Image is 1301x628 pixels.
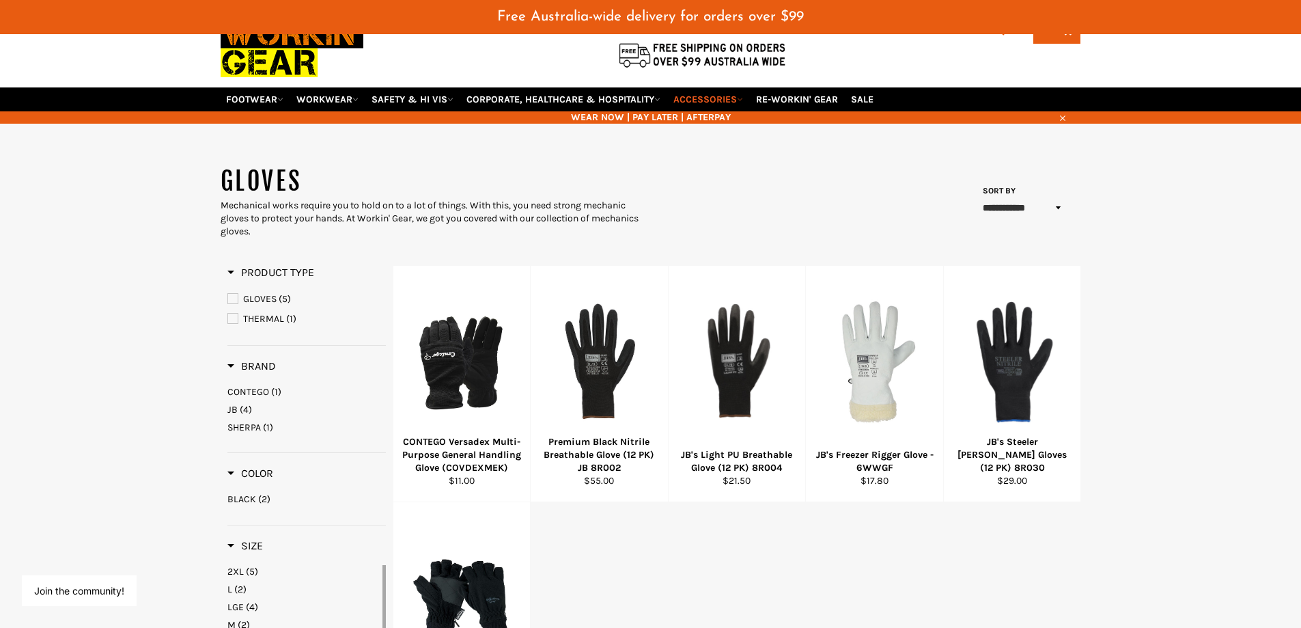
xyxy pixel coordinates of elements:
span: Brand [227,359,276,372]
a: LGE [227,601,380,614]
a: JB's Steeler Sandy Nitrile Gloves (12 PK) 8R030JB's Steeler [PERSON_NAME] Gloves (12 PK) 8R030$29.00 [943,266,1081,502]
a: CORPORATE, HEALTHCARE & HOSPITALITY [461,87,666,111]
span: (5) [246,566,258,577]
a: ACCESSORIES [668,87,749,111]
span: (2) [258,493,270,505]
a: Premium Black Nitrile Breathable Glove (12 PK) JB 8R002Premium Black Nitrile Breathable Glove (12... [530,266,668,502]
a: GLOVES [227,292,386,307]
span: 2XL [227,566,244,577]
a: SALE [845,87,879,111]
div: JB's Freezer Rigger Glove - 6WWGF [815,448,935,475]
div: JB's Steeler [PERSON_NAME] Gloves (12 PK) 8R030 [952,435,1072,475]
span: Color [227,467,273,480]
a: THERMAL [227,312,386,327]
span: (5) [279,293,291,305]
span: GLOVES [243,293,277,305]
a: JB's Freezer Rigger Glove - 6WWGFJB's Freezer Rigger Glove - 6WWGF$17.80 [805,266,943,502]
h3: Brand [227,359,276,373]
span: (4) [240,404,252,415]
span: (1) [286,313,296,325]
span: CONTEGO [227,386,269,398]
a: CONTEGO [227,385,386,398]
div: JB's Light PU Breathable Glove (12 PK) 8R004 [677,448,797,475]
a: FOOTWEAR [221,87,289,111]
a: SAFETY & HI VIS [366,87,459,111]
div: Premium Black Nitrile Breathable Glove (12 PK) JB 8R002 [540,435,660,475]
span: (2) [234,584,247,595]
span: Free Australia-wide delivery for orders over $99 [497,10,804,24]
img: Flat $9.95 shipping Australia wide [617,40,787,69]
span: JB [227,404,238,415]
a: 2XL [227,565,380,578]
a: L [227,583,380,596]
a: WORKWEAR [291,87,364,111]
span: LGE [227,601,244,613]
h3: Size [227,539,263,553]
a: JB [227,403,386,416]
span: (4) [246,601,258,613]
h3: Color [227,467,273,480]
span: (1) [271,386,281,398]
span: WEAR NOW | PAY LATER | AFTERPAY [221,111,1081,124]
img: Workin Gear leaders in Workwear, Safety Boots, PPE, Uniforms. Australia's No.1 in Workwear [221,10,363,87]
span: L [227,584,232,595]
h3: Product Type [227,266,314,279]
a: BLACK [227,493,386,506]
a: CONTEGO Versadex Multi-Purpose General Handling Glove (COVDEXMEK)CONTEGO Versadex Multi-Purpose G... [393,266,531,502]
span: SHERPA [227,422,261,433]
label: Sort by [979,185,1016,197]
div: CONTEGO Versadex Multi-Purpose General Handling Glove (COVDEXMEK) [402,435,522,475]
a: RE-WORKIN' GEAR [751,87,843,111]
span: THERMAL [243,313,284,325]
a: SHERPA [227,421,386,434]
a: JB's Light PU Breathable Glove (12 PK) 8R004JB's Light PU Breathable Glove (12 PK) 8R004$21.50 [668,266,806,502]
h1: GLOVES [221,165,651,199]
span: (1) [263,422,273,433]
div: Mechanical works require you to hold on to a lot of things. With this, you need strong mechanic g... [221,199,651,238]
button: Join the community! [34,585,124,597]
span: BLACK [227,493,256,505]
